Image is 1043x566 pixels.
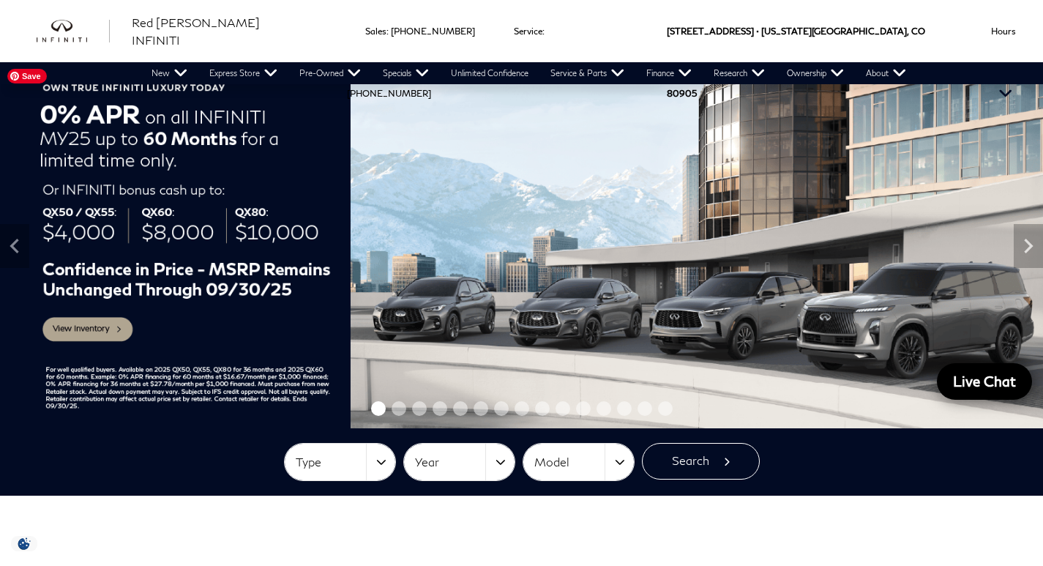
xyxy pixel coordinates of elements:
[386,26,389,37] span: :
[372,62,440,84] a: Specials
[539,62,635,84] a: Service & Parts
[556,401,570,416] span: Go to slide 10
[37,20,110,43] a: infiniti
[453,401,468,416] span: Go to slide 5
[141,62,198,84] a: New
[937,363,1032,400] a: Live Chat
[391,26,475,37] a: [PHONE_NUMBER]
[7,69,47,83] span: Save
[132,15,260,47] span: Red [PERSON_NAME] INFINITI
[1014,224,1043,268] div: Next
[534,450,605,474] span: Model
[412,401,427,416] span: Go to slide 3
[515,401,529,416] span: Go to slide 8
[638,401,652,416] span: Go to slide 14
[141,62,917,84] nav: Main Navigation
[642,443,760,480] button: Search
[514,26,542,37] span: Service
[658,401,673,416] span: Go to slide 15
[433,401,447,416] span: Go to slide 4
[617,401,632,416] span: Go to slide 13
[198,62,288,84] a: Express Store
[392,401,406,416] span: Go to slide 2
[494,401,509,416] span: Go to slide 7
[667,62,697,124] span: 80905
[7,536,41,551] img: Opt-Out Icon
[474,401,488,416] span: Go to slide 6
[404,444,515,480] button: Year
[855,62,917,84] a: About
[37,20,110,43] img: INFINITI
[946,372,1023,390] span: Live Chat
[132,14,310,49] a: Red [PERSON_NAME] INFINITI
[535,401,550,416] span: Go to slide 9
[371,401,386,416] span: Go to slide 1
[347,88,431,99] a: [PHONE_NUMBER]
[635,62,703,84] a: Finance
[776,62,855,84] a: Ownership
[7,536,41,551] section: Click to Open Cookie Consent Modal
[285,444,395,480] button: Type
[703,62,776,84] a: Research
[667,26,925,99] a: [STREET_ADDRESS] • [US_STATE][GEOGRAPHIC_DATA], CO 80905
[415,450,485,474] span: Year
[576,401,591,416] span: Go to slide 11
[597,401,611,416] span: Go to slide 12
[288,62,372,84] a: Pre-Owned
[296,450,366,474] span: Type
[523,444,634,480] button: Model
[440,62,539,84] a: Unlimited Confidence
[365,26,386,37] span: Sales
[542,26,545,37] span: :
